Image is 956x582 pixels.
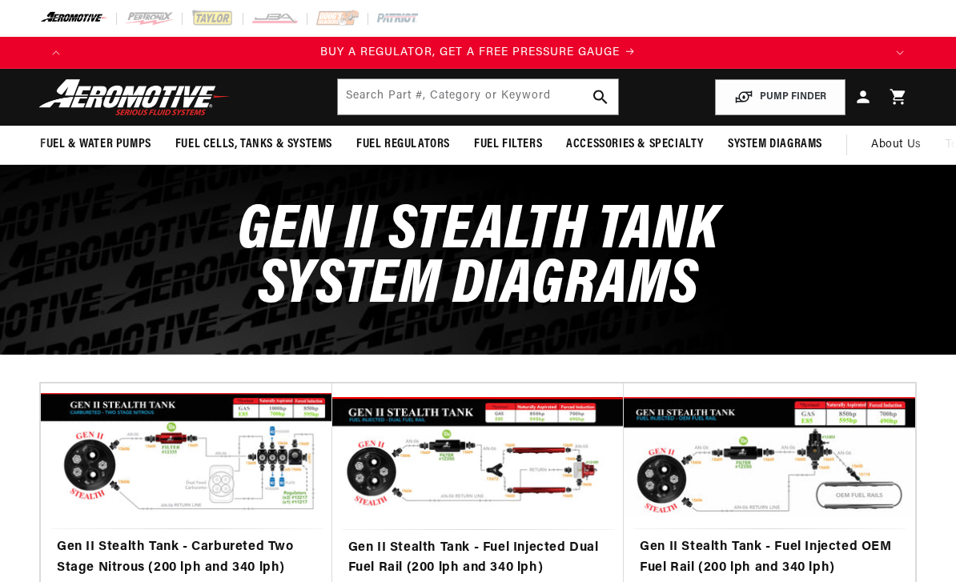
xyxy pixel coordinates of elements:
summary: Fuel Cells, Tanks & Systems [163,126,344,163]
a: Gen II Stealth Tank - Carbureted Two Stage Nitrous (200 lph and 340 lph) [57,537,316,578]
div: 1 of 4 [72,44,884,62]
a: Gen II Stealth Tank - Fuel Injected OEM Fuel Rail (200 lph and 340 lph) [640,537,899,578]
button: PUMP FINDER [715,79,846,115]
span: Gen II Stealth Tank System Diagrams [238,200,719,318]
span: About Us [871,138,922,151]
a: Gen II Stealth Tank - Fuel Injected Dual Fuel Rail (200 lph and 340 lph) [348,538,609,579]
div: Announcement [72,44,884,62]
a: BUY A REGULATOR, GET A FREE PRESSURE GAUGE [72,44,884,62]
span: BUY A REGULATOR, GET A FREE PRESSURE GAUGE [320,46,620,58]
summary: System Diagrams [716,126,834,163]
span: System Diagrams [728,136,822,153]
summary: Accessories & Specialty [554,126,716,163]
summary: Fuel & Water Pumps [28,126,163,163]
summary: Fuel Filters [462,126,554,163]
span: Fuel & Water Pumps [40,136,151,153]
img: Aeromotive [34,78,235,116]
span: Fuel Regulators [356,136,450,153]
input: Search by Part Number, Category or Keyword [338,79,617,114]
span: Fuel Filters [474,136,542,153]
a: About Us [859,126,934,164]
button: Translation missing: en.sections.announcements.next_announcement [884,37,916,69]
button: Translation missing: en.sections.announcements.previous_announcement [40,37,72,69]
span: Fuel Cells, Tanks & Systems [175,136,332,153]
summary: Fuel Regulators [344,126,462,163]
button: search button [583,79,618,114]
span: Accessories & Specialty [566,136,704,153]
